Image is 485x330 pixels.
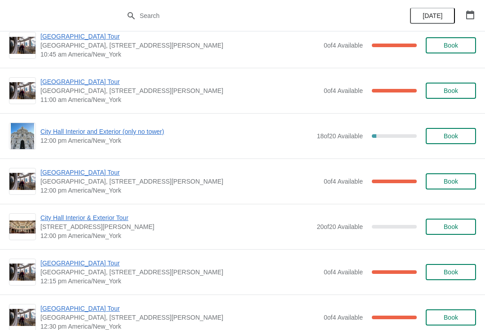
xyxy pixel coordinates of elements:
span: [GEOGRAPHIC_DATA], [STREET_ADDRESS][PERSON_NAME] [40,313,319,322]
span: [GEOGRAPHIC_DATA] Tour [40,77,319,86]
span: 10:45 am America/New_York [40,50,319,59]
button: Book [426,309,476,326]
img: City Hall Tower Tour | City Hall Visitor Center, 1400 John F Kennedy Boulevard Suite 121, Philade... [9,37,35,54]
button: [DATE] [410,8,455,24]
span: 0 of 4 Available [324,268,363,276]
span: 0 of 4 Available [324,314,363,321]
button: Book [426,128,476,144]
button: Book [426,264,476,280]
img: City Hall Tower Tour | City Hall Visitor Center, 1400 John F Kennedy Boulevard Suite 121, Philade... [9,309,35,326]
span: 12:00 pm America/New_York [40,136,312,145]
span: 0 of 4 Available [324,87,363,94]
img: City Hall Tower Tour | City Hall Visitor Center, 1400 John F Kennedy Boulevard Suite 121, Philade... [9,264,35,281]
img: City Hall Tower Tour | City Hall Visitor Center, 1400 John F Kennedy Boulevard Suite 121, Philade... [9,82,35,100]
span: Book [444,223,458,230]
span: 12:00 pm America/New_York [40,186,319,195]
span: [GEOGRAPHIC_DATA] Tour [40,304,319,313]
span: [GEOGRAPHIC_DATA], [STREET_ADDRESS][PERSON_NAME] [40,86,319,95]
img: City Hall Tower Tour | City Hall Visitor Center, 1400 John F Kennedy Boulevard Suite 121, Philade... [9,173,35,190]
span: City Hall Interior and Exterior (only no tower) [40,127,312,136]
button: Book [426,37,476,53]
span: [GEOGRAPHIC_DATA] Tour [40,32,319,41]
span: 12:15 pm America/New_York [40,277,319,286]
span: 20 of 20 Available [317,223,363,230]
button: Book [426,173,476,189]
span: 11:00 am America/New_York [40,95,319,104]
span: 18 of 20 Available [317,132,363,140]
span: Book [444,268,458,276]
span: [STREET_ADDRESS][PERSON_NAME] [40,222,312,231]
button: Book [426,219,476,235]
button: Book [426,83,476,99]
span: 0 of 4 Available [324,42,363,49]
span: 0 of 4 Available [324,178,363,185]
span: City Hall Interior & Exterior Tour [40,213,312,222]
input: Search [139,8,364,24]
img: City Hall Interior and Exterior (only no tower) | | 12:00 pm America/New_York [11,123,35,149]
span: Book [444,132,458,140]
span: 12:00 pm America/New_York [40,231,312,240]
span: [GEOGRAPHIC_DATA], [STREET_ADDRESS][PERSON_NAME] [40,268,319,277]
span: Book [444,314,458,321]
span: [GEOGRAPHIC_DATA], [STREET_ADDRESS][PERSON_NAME] [40,41,319,50]
span: Book [444,87,458,94]
span: [DATE] [423,12,442,19]
span: [GEOGRAPHIC_DATA] Tour [40,168,319,177]
span: Book [444,178,458,185]
span: [GEOGRAPHIC_DATA], [STREET_ADDRESS][PERSON_NAME] [40,177,319,186]
img: City Hall Interior & Exterior Tour | 1400 John F Kennedy Boulevard, Suite 121, Philadelphia, PA, ... [9,220,35,233]
span: [GEOGRAPHIC_DATA] Tour [40,259,319,268]
span: Book [444,42,458,49]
